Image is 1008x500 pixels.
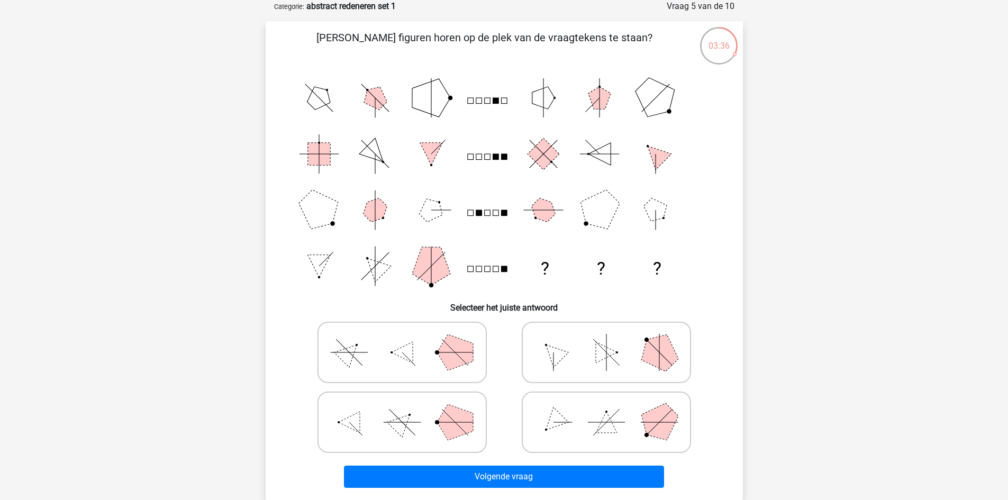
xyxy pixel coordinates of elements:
[344,466,664,488] button: Volgende vraag
[306,1,396,11] strong: abstract redeneren set 1
[283,294,726,313] h6: Selecteer het juiste antwoord
[283,30,686,61] p: [PERSON_NAME] figuren horen op de plek van de vraagtekens te staan?
[540,258,549,279] text: ?
[274,3,304,11] small: Categorie:
[653,258,661,279] text: ?
[596,258,605,279] text: ?
[699,26,739,52] div: 03:36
